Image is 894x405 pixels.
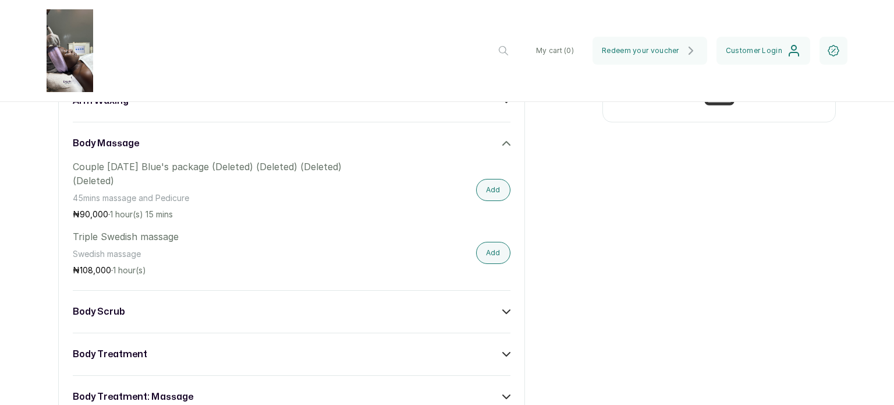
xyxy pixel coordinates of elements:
[593,37,707,65] button: Redeem your voucher
[73,230,379,244] p: Triple Swedish massage
[476,179,510,201] button: Add
[110,209,173,219] span: 1 hour(s) 15 mins
[527,37,583,65] button: My cart (0)
[113,265,146,275] span: 1 hour(s)
[73,136,139,150] h3: body massage
[73,347,147,361] h3: body treatment
[73,209,379,220] p: ₦ ·
[80,209,108,219] span: 90,000
[73,390,193,404] h3: body treatment: massage
[73,192,379,204] p: 45mins massage and Pedicure
[73,160,379,188] p: Couple [DATE] Blue's package (Deleted) (Deleted) (Deleted) (Deleted)
[726,46,782,55] span: Customer Login
[476,242,510,264] button: Add
[47,9,93,92] img: business logo
[73,305,125,319] h3: body scrub
[80,265,111,275] span: 108,000
[602,46,679,55] span: Redeem your voucher
[73,265,379,276] p: ₦ ·
[73,248,379,260] p: Swedish massage
[716,37,810,65] button: Customer Login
